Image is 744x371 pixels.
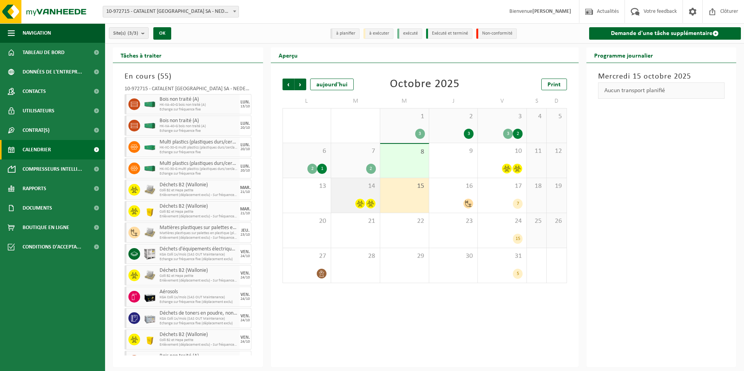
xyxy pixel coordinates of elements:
[160,295,238,300] span: KGA Colli 1x/mois (SAS OUT Maintenance)
[240,185,251,190] div: MAR.
[503,129,513,139] div: 3
[240,105,250,108] div: 13/10
[144,227,156,238] img: LP-PA-00000-WDN-11
[531,182,542,191] span: 18
[513,234,523,244] div: 15
[160,246,238,252] span: Déchets d'équipements électriques et électroniques - Sans tubes cathodiques
[240,276,250,280] div: 24/10
[240,169,250,173] div: 20/10
[23,23,51,43] span: Navigation
[160,310,238,317] span: Déchets de toners en poudre, non recyclable, non dangereux
[482,217,523,226] span: 24
[144,184,156,196] img: LP-PA-00000-WDN-11
[160,129,238,133] span: Echange sur fréquence fixe
[513,199,523,209] div: 7
[144,144,156,150] img: HK-XC-30-GN-00
[551,217,562,226] span: 26
[240,212,250,215] div: 21/10
[240,292,250,297] div: VEN.
[240,121,250,126] div: LUN.
[23,43,65,62] span: Tableau de bord
[23,121,49,140] span: Contrat(s)
[531,217,542,226] span: 25
[160,96,238,103] span: Bois non traité (A)
[160,73,169,80] span: 55
[380,94,429,108] td: M
[144,101,156,107] img: HK-XA-40-GN-00
[541,79,567,90] a: Print
[144,334,156,345] img: LP-SB-00050-HPE-22
[240,271,250,276] div: VEN.
[240,147,250,151] div: 20/10
[160,203,238,210] span: Déchets B2 (Wallonie)
[160,182,238,188] span: Déchets B2 (Wallonie)
[513,269,523,279] div: 5
[160,257,238,262] span: Echange sur fréquence fixe (déplacement exclu)
[240,143,250,147] div: LUN.
[335,217,376,226] span: 21
[551,182,562,191] span: 19
[598,82,725,99] div: Aucun transport planifié
[113,28,138,39] span: Site(s)
[160,321,238,326] span: Echange sur fréquence fixe (déplacement exclu)
[426,28,472,39] li: Exécuté et terminé
[240,100,250,105] div: LUN.
[240,318,250,322] div: 24/10
[240,335,250,340] div: VEN.
[384,252,425,261] span: 29
[586,47,661,63] h2: Programme journalier
[103,6,239,17] span: 10-972715 - CATALENT BELGIUM SA - NEDER-OVER-HEEMBEEK
[160,210,238,214] span: Colli B2 et Hepa petite
[241,228,249,233] div: JEU.
[397,28,422,39] li: exécuté
[160,252,238,257] span: KGA Colli 1x/mois (SAS OUT Maintenance)
[363,28,393,39] li: à exécuter
[113,47,169,63] h2: Tâches à traiter
[415,129,425,139] div: 3
[384,112,425,121] span: 1
[429,94,478,108] td: J
[335,182,376,191] span: 14
[144,269,156,281] img: LP-PA-00000-WDN-11
[433,147,474,156] span: 9
[476,28,517,39] li: Non-conformité
[160,343,238,347] span: Enlèvement (déplacement exclu) - Sur fréquence fixe
[433,217,474,226] span: 23
[144,166,156,171] img: HK-XA-40-GN-00
[513,129,523,139] div: 2
[160,188,238,193] span: Colli B2 et Hepa petite
[23,101,54,121] span: Utilisateurs
[240,297,250,301] div: 24/10
[433,112,474,121] span: 2
[144,205,156,217] img: LP-SB-00050-HPE-22
[531,112,542,121] span: 4
[23,82,46,101] span: Contacts
[160,278,238,283] span: Enlèvement (déplacement exclu) - Sur fréquence fixe
[144,123,156,129] img: HK-XA-40-GN-00
[160,236,238,240] span: Enlèvement (déplacement exclu) - Sur fréquence fixe
[160,150,238,155] span: Echange sur fréquence fixe
[160,317,238,321] span: KGA Colli 1x/mois (SAS OUT Maintenance)
[335,147,376,156] span: 7
[160,231,238,236] span: Matières plastiques sur palettes en plastique (plaques PP al
[384,148,425,156] span: 8
[547,82,561,88] span: Print
[598,71,725,82] h3: Mercredi 15 octobre 2025
[160,145,238,150] span: HK-XC-30-G multi plastics (plastiques durs/cerclages/EPS/fil
[335,252,376,261] span: 28
[433,252,474,261] span: 30
[478,94,527,108] td: V
[240,164,250,169] div: LUN.
[144,248,156,260] img: PB-HB-1400-HPE-GY-01
[23,159,82,179] span: Compresseurs intelli...
[128,31,138,36] count: (3/3)
[160,107,238,112] span: Echange sur fréquence fixe
[23,218,69,237] span: Boutique en ligne
[310,79,354,90] div: aujourd'hui
[160,139,238,145] span: Multi plastics (plastiques durs/cerclages/EPS/film naturel/film mélange/PMC)
[464,129,474,139] div: 3
[160,338,238,343] span: Colli B2 et Hepa petite
[160,167,238,171] span: HK-XC-30-G multi plastics (plastiques durs/cerclages/EPS/fil
[160,289,238,295] span: Aérosols
[287,252,327,261] span: 27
